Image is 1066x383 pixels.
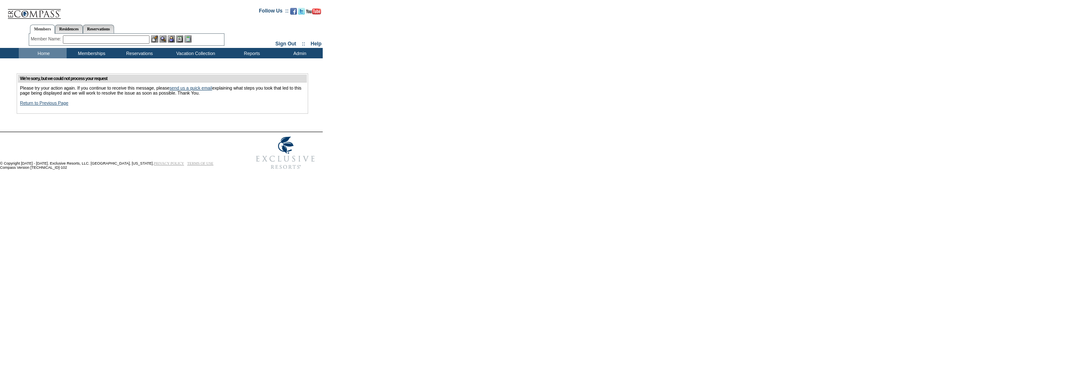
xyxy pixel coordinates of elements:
a: PRIVACY POLICY [154,161,184,165]
td: Reports [227,48,275,58]
img: Exclusive Resorts [248,132,323,174]
img: Compass Home [7,2,61,19]
img: Subscribe to our YouTube Channel [306,8,321,15]
img: Follow us on Twitter [298,8,305,15]
a: Return to Previous Page [20,100,68,105]
a: TERMS OF USE [187,161,214,165]
div: Member Name: [31,35,63,43]
td: Reservations [115,48,162,58]
td: We’re sorry, but we could not process your request [18,75,307,83]
a: Follow us on Twitter [298,10,305,15]
img: View [159,35,167,43]
img: Reservations [176,35,183,43]
a: Residences [55,25,83,33]
span: :: [302,41,305,47]
img: Impersonate [168,35,175,43]
a: Become our fan on Facebook [290,10,297,15]
a: Sign Out [275,41,296,47]
a: Reservations [83,25,114,33]
a: Members [30,25,55,34]
td: Vacation Collection [162,48,227,58]
td: Please try your action again. If you continue to receive this message, please explaining what ste... [18,83,307,113]
img: b_edit.gif [151,35,158,43]
td: Admin [275,48,323,58]
a: Subscribe to our YouTube Channel [306,10,321,15]
a: Help [311,41,321,47]
img: Become our fan on Facebook [290,8,297,15]
img: b_calculator.gif [184,35,192,43]
td: Follow Us :: [259,7,289,17]
td: Home [19,48,67,58]
a: send us a quick email [169,85,212,90]
td: Memberships [67,48,115,58]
